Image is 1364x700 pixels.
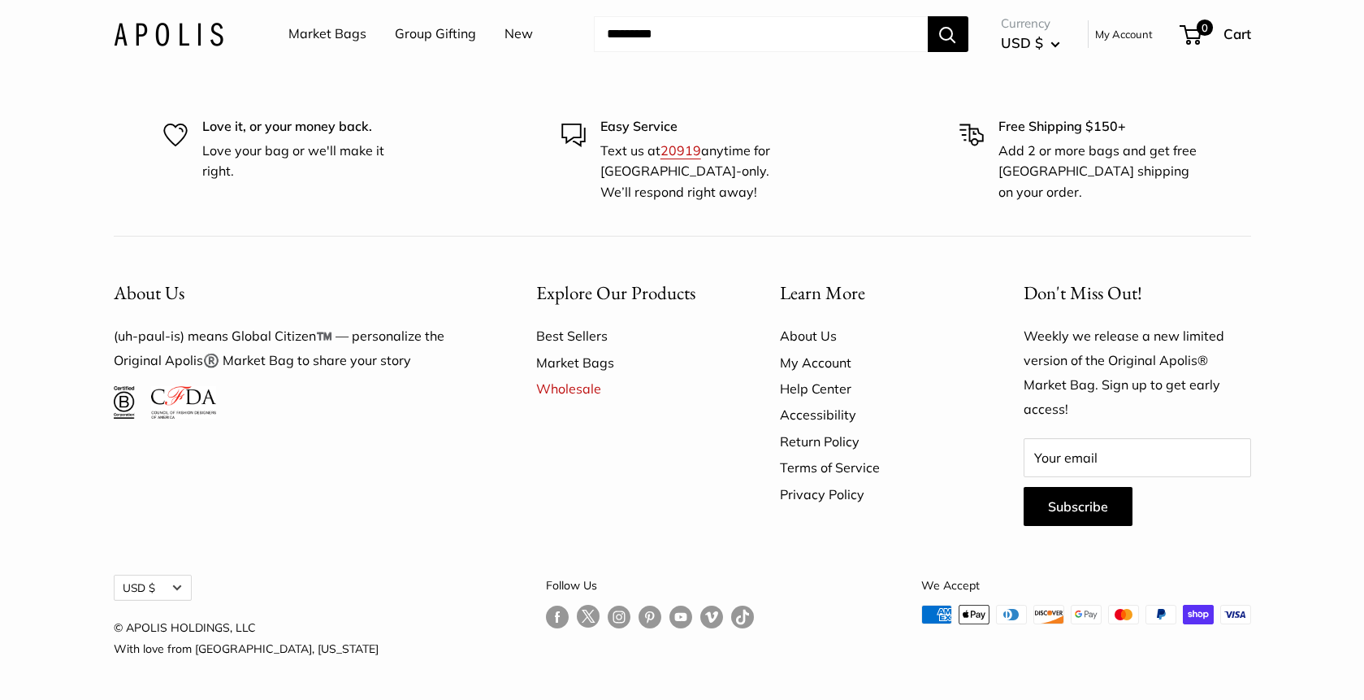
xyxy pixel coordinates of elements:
p: Free Shipping $150+ [998,116,1202,137]
button: USD $ [1001,30,1060,56]
a: Market Bags [536,350,723,376]
img: Apolis [114,22,223,46]
p: Don't Miss Out! [1024,277,1251,309]
p: Love your bag or we'll make it right. [202,141,405,182]
a: My Account [1095,24,1153,44]
button: Learn More [780,277,967,309]
p: Love it, or your money back. [202,116,405,137]
a: Follow us on YouTube [669,605,692,628]
span: Cart [1223,25,1251,42]
p: Weekly we release a new limited version of the Original Apolis® Market Bag. Sign up to get early ... [1024,324,1251,422]
a: Terms of Service [780,454,967,480]
img: Council of Fashion Designers of America Member [151,386,215,419]
span: Learn More [780,280,865,305]
span: 0 [1196,20,1212,36]
a: Group Gifting [395,22,476,46]
a: Follow us on Pinterest [639,605,661,628]
a: Follow us on Instagram [608,605,630,628]
input: Search... [594,16,928,52]
p: Easy Service [600,116,803,137]
p: (uh-paul-is) means Global Citizen™️ — personalize the Original Apolis®️ Market Bag to share your ... [114,324,479,373]
a: Wholesale [536,376,723,402]
p: We Accept [921,575,1251,596]
a: Accessibility [780,402,967,428]
button: USD $ [114,575,192,601]
p: Follow Us [546,575,754,596]
p: Text us at anytime for [GEOGRAPHIC_DATA]-only. We’ll respond right away! [600,141,803,203]
a: About Us [780,323,967,349]
a: Best Sellers [536,323,723,349]
a: Follow us on Facebook [546,605,569,628]
button: Explore Our Products [536,277,723,309]
a: New [504,22,533,46]
a: Help Center [780,376,967,402]
span: Currency [1001,12,1060,35]
span: Explore Our Products [536,280,695,305]
a: Market Bags [288,22,366,46]
a: 20919 [660,142,701,159]
a: Return Policy [780,428,967,454]
p: © APOLIS HOLDINGS, LLC With love from [GEOGRAPHIC_DATA], [US_STATE] [114,617,379,659]
span: USD $ [1001,34,1043,51]
a: My Account [780,350,967,376]
a: Follow us on Vimeo [700,605,723,628]
span: About Us [114,280,184,305]
button: Search [928,16,968,52]
p: Add 2 or more bags and get free [GEOGRAPHIC_DATA] shipping on your order. [998,141,1202,203]
button: Subscribe [1024,487,1132,526]
a: Follow us on Twitter [577,605,600,634]
img: Certified B Corporation [114,386,136,419]
a: Follow us on Tumblr [731,605,754,628]
a: Privacy Policy [780,481,967,507]
a: 0 Cart [1181,21,1251,47]
button: About Us [114,277,479,309]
